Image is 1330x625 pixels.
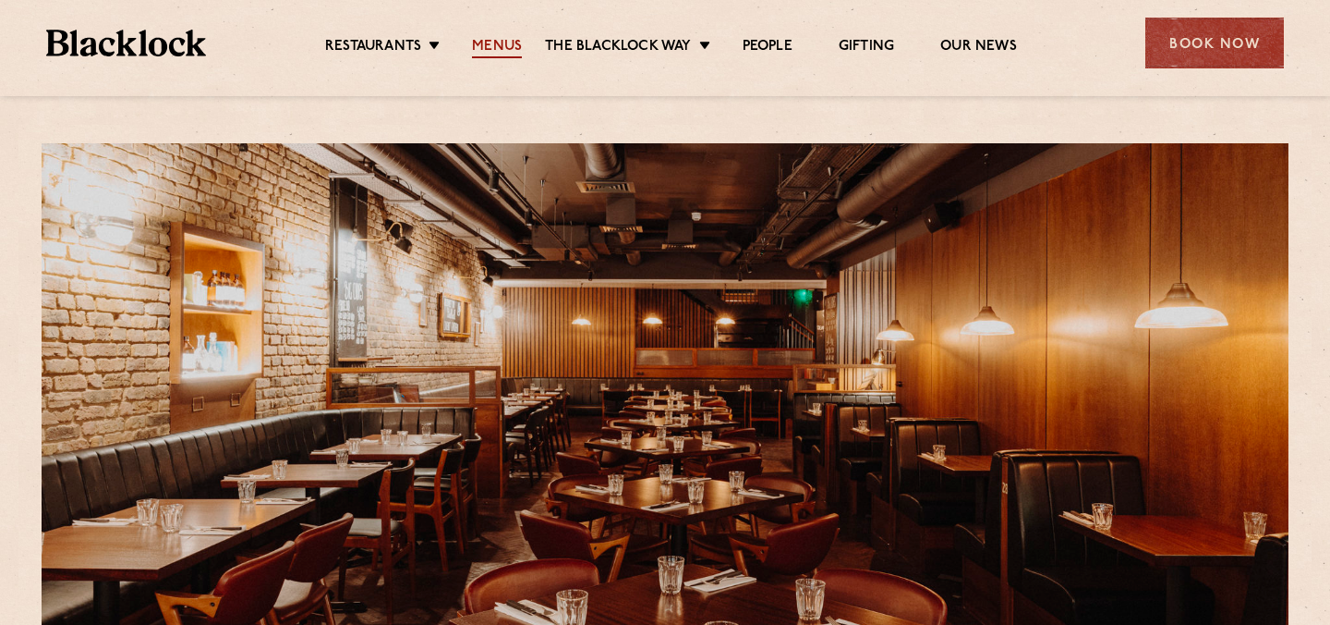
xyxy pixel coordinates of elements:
a: The Blacklock Way [545,38,691,58]
a: Menus [472,38,522,58]
a: Our News [940,38,1017,58]
a: Gifting [839,38,894,58]
div: Book Now [1145,18,1284,68]
img: BL_Textured_Logo-footer-cropped.svg [46,30,206,56]
a: Restaurants [325,38,421,58]
a: People [743,38,792,58]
